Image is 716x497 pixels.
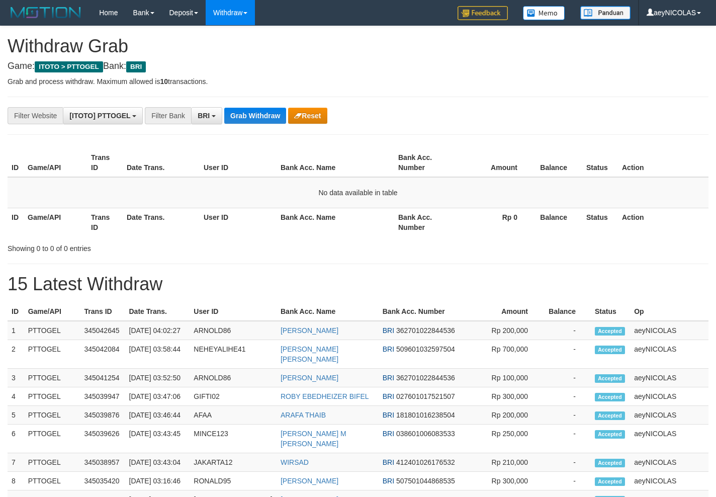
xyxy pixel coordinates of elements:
[595,346,625,354] span: Accepted
[24,208,87,236] th: Game/API
[396,477,455,485] span: Copy 507501044868535 to clipboard
[80,425,125,453] td: 345039626
[191,107,222,124] button: BRI
[8,5,84,20] img: MOTION_logo.png
[123,208,200,236] th: Date Trans.
[190,321,277,340] td: ARNOLD86
[618,148,708,177] th: Action
[281,326,338,335] a: [PERSON_NAME]
[8,369,24,387] td: 3
[281,411,326,419] a: ARAFA THAIB
[394,208,458,236] th: Bank Acc. Number
[543,406,591,425] td: -
[145,107,191,124] div: Filter Bank
[190,472,277,490] td: RONALD95
[80,406,125,425] td: 345039876
[383,345,394,353] span: BRI
[125,406,190,425] td: [DATE] 03:46:44
[543,472,591,490] td: -
[396,374,455,382] span: Copy 362701022844536 to clipboard
[8,177,708,208] td: No data available in table
[24,453,80,472] td: PTTOGEL
[200,208,277,236] th: User ID
[8,425,24,453] td: 6
[281,458,309,466] a: WIRSAD
[288,108,327,124] button: Reset
[543,369,591,387] td: -
[190,453,277,472] td: JAKARTA12
[125,425,190,453] td: [DATE] 03:43:45
[8,406,24,425] td: 5
[379,302,475,321] th: Bank Acc. Number
[63,107,143,124] button: [ITOTO] PTTOGEL
[383,374,394,382] span: BRI
[475,369,543,387] td: Rp 100,000
[475,453,543,472] td: Rp 210,000
[80,387,125,406] td: 345039947
[24,387,80,406] td: PTTOGEL
[160,77,168,86] strong: 10
[125,302,190,321] th: Date Trans.
[543,425,591,453] td: -
[543,387,591,406] td: -
[123,148,200,177] th: Date Trans.
[281,374,338,382] a: [PERSON_NAME]
[532,208,582,236] th: Balance
[595,327,625,336] span: Accepted
[630,425,708,453] td: aeyNICOLAS
[591,302,630,321] th: Status
[24,406,80,425] td: PTTOGEL
[595,459,625,467] span: Accepted
[24,340,80,369] td: PTTOGEL
[8,387,24,406] td: 4
[543,302,591,321] th: Balance
[24,369,80,387] td: PTTOGEL
[383,411,394,419] span: BRI
[8,36,708,56] h1: Withdraw Grab
[630,453,708,472] td: aeyNICOLAS
[281,392,369,400] a: ROBY EBEDHEIZER BIFEL
[582,208,618,236] th: Status
[543,321,591,340] td: -
[580,6,631,20] img: panduan.png
[458,6,508,20] img: Feedback.jpg
[383,430,394,438] span: BRI
[224,108,286,124] button: Grab Withdraw
[475,425,543,453] td: Rp 250,000
[543,453,591,472] td: -
[475,406,543,425] td: Rp 200,000
[396,430,455,438] span: Copy 038601006083533 to clipboard
[80,472,125,490] td: 345035420
[125,453,190,472] td: [DATE] 03:43:04
[475,321,543,340] td: Rp 200,000
[8,302,24,321] th: ID
[80,321,125,340] td: 345042645
[595,411,625,420] span: Accepted
[618,208,708,236] th: Action
[595,393,625,401] span: Accepted
[475,302,543,321] th: Amount
[24,425,80,453] td: PTTOGEL
[35,61,103,72] span: ITOTO > PTTOGEL
[8,76,708,87] p: Grab and process withdraw. Maximum allowed is transactions.
[532,148,582,177] th: Balance
[595,430,625,439] span: Accepted
[190,302,277,321] th: User ID
[8,274,708,294] h1: 15 Latest Withdraw
[281,477,338,485] a: [PERSON_NAME]
[475,387,543,406] td: Rp 300,000
[190,340,277,369] td: NEHEYALIHE41
[126,61,146,72] span: BRI
[281,345,338,363] a: [PERSON_NAME] [PERSON_NAME]
[24,472,80,490] td: PTTOGEL
[8,453,24,472] td: 7
[383,458,394,466] span: BRI
[190,369,277,387] td: ARNOLD86
[24,148,87,177] th: Game/API
[190,387,277,406] td: GIFTI02
[190,406,277,425] td: AFAA
[396,411,455,419] span: Copy 181801016238504 to clipboard
[200,148,277,177] th: User ID
[630,321,708,340] td: aeyNICOLAS
[69,112,130,120] span: [ITOTO] PTTOGEL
